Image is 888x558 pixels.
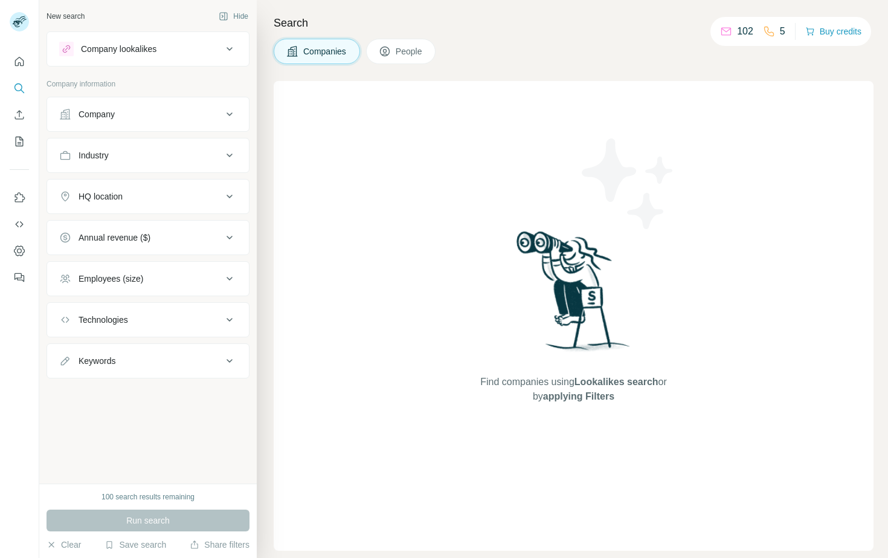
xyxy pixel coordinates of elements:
[79,273,143,285] div: Employees (size)
[47,346,249,375] button: Keywords
[47,539,81,551] button: Clear
[574,129,683,238] img: Surfe Illustration - Stars
[47,100,249,129] button: Company
[47,79,249,89] p: Company information
[79,108,115,120] div: Company
[10,104,29,126] button: Enrich CSV
[79,355,115,367] div: Keywords
[81,43,156,55] div: Company lookalikes
[105,539,166,551] button: Save search
[780,24,785,39] p: 5
[737,24,753,39] p: 102
[274,15,874,31] h4: Search
[543,391,614,401] span: applying Filters
[10,213,29,235] button: Use Surfe API
[10,187,29,209] button: Use Surfe on LinkedIn
[47,11,85,22] div: New search
[79,314,128,326] div: Technologies
[79,232,150,244] div: Annual revenue ($)
[10,267,29,288] button: Feedback
[396,45,423,57] span: People
[574,377,658,387] span: Lookalikes search
[47,305,249,334] button: Technologies
[10,240,29,262] button: Dashboard
[190,539,249,551] button: Share filters
[47,264,249,293] button: Employees (size)
[805,23,861,40] button: Buy credits
[47,223,249,252] button: Annual revenue ($)
[47,182,249,211] button: HQ location
[79,190,123,203] div: HQ location
[10,77,29,99] button: Search
[47,34,249,63] button: Company lookalikes
[477,375,670,404] span: Find companies using or by
[511,228,637,363] img: Surfe Illustration - Woman searching with binoculars
[210,7,257,25] button: Hide
[101,491,195,502] div: 100 search results remaining
[303,45,347,57] span: Companies
[79,149,109,161] div: Industry
[10,51,29,73] button: Quick start
[10,131,29,152] button: My lists
[47,141,249,170] button: Industry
